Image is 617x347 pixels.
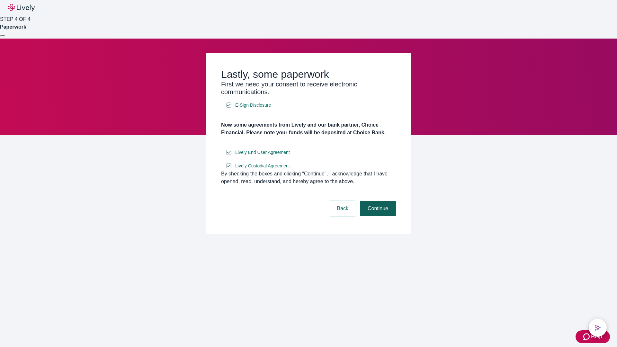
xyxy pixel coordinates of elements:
[221,68,396,80] h2: Lastly, some paperwork
[221,80,396,96] h3: First we need your consent to receive electronic communications.
[583,333,591,341] svg: Zendesk support icon
[234,148,291,156] a: e-sign disclosure document
[234,101,272,109] a: e-sign disclosure document
[591,333,602,341] span: Help
[329,201,356,216] button: Back
[235,149,290,156] span: Lively End User Agreement
[221,170,396,185] div: By checking the boxes and clicking “Continue", I acknowledge that I have opened, read, understand...
[360,201,396,216] button: Continue
[221,121,396,137] h4: Now some agreements from Lively and our bank partner, Choice Financial. Please note your funds wi...
[8,4,35,12] img: Lively
[576,330,610,343] button: Zendesk support iconHelp
[234,162,291,170] a: e-sign disclosure document
[589,319,607,337] button: chat
[235,102,271,109] span: E-Sign Disclosure
[235,163,290,169] span: Lively Custodial Agreement
[595,325,601,331] svg: Lively AI Assistant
